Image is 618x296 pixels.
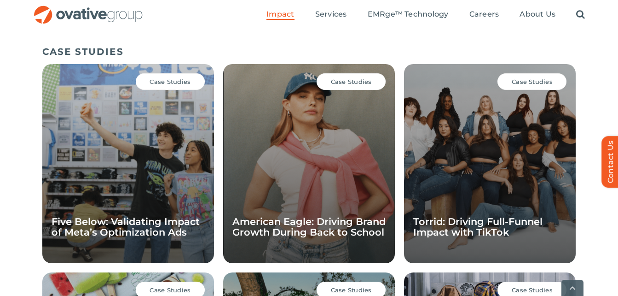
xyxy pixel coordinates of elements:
a: Impact [266,10,294,20]
span: About Us [520,10,555,19]
a: EMRge™ Technology [368,10,449,20]
a: OG_Full_horizontal_RGB [33,5,144,13]
a: Five Below: Validating Impact of Meta’s Optimization Ads [52,216,200,238]
a: American Eagle: Driving Brand Growth During Back to School [232,216,386,238]
span: Impact [266,10,294,19]
a: About Us [520,10,555,20]
a: Services [315,10,347,20]
h5: CASE STUDIES [42,46,576,57]
span: Careers [469,10,499,19]
a: Search [576,10,585,20]
span: Services [315,10,347,19]
a: Torrid: Driving Full-Funnel Impact with TikTok [413,216,543,238]
a: Careers [469,10,499,20]
span: EMRge™ Technology [368,10,449,19]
